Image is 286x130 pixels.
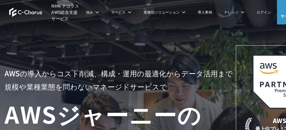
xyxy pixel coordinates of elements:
[9,3,80,22] a: AWS総合支援サービス C-Chorus NHN テコラスAWS総合支援サービス
[144,9,186,15] p: 業種別ソリューション
[198,9,212,15] a: 導入事例
[86,9,99,15] p: 強み
[5,67,236,93] p: AWSの導入からコスト削減、 構成・運用の最適化からデータ活用まで 規模や業種業態を問わない マネージドサービスで
[224,9,245,15] p: ナレッジ
[257,9,271,15] a: ログイン
[51,3,80,22] span: NHN テコラス AWS総合支援サービス
[111,9,132,15] p: サービス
